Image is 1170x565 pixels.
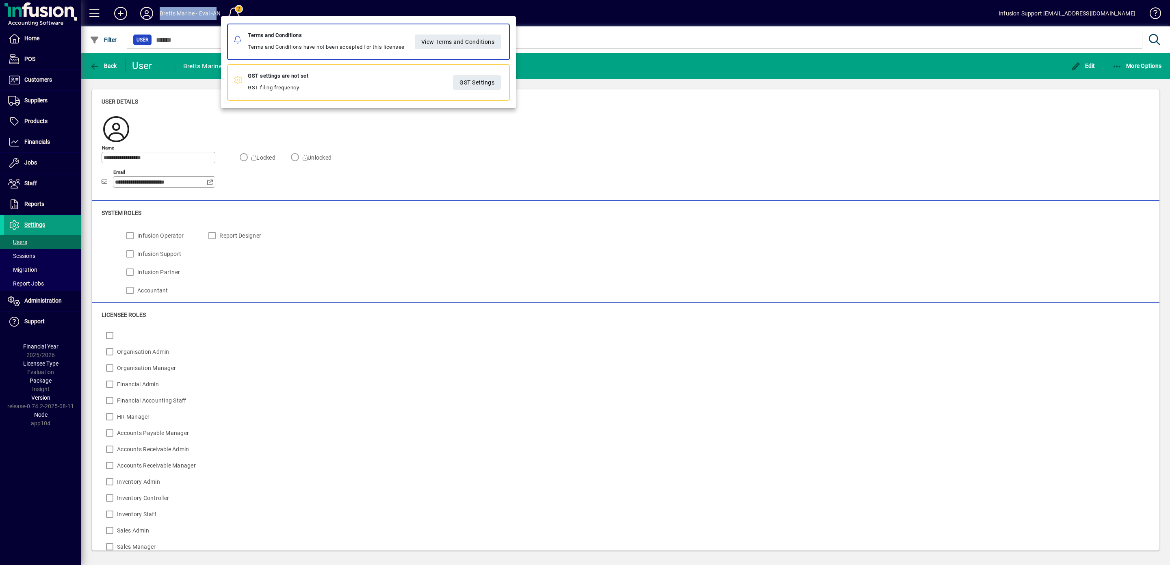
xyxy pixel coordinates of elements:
div: Terms and Conditions have not been accepted for this licensee [248,30,405,53]
a: GST Settings [453,75,501,90]
div: GST settings are not set [248,71,308,81]
div: Terms and Conditions [248,30,405,40]
a: View Terms and Conditions [414,35,501,49]
span: View Terms and Conditions [421,35,494,48]
span: GST Settings [459,76,494,89]
div: GST filing frequency [248,71,308,94]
